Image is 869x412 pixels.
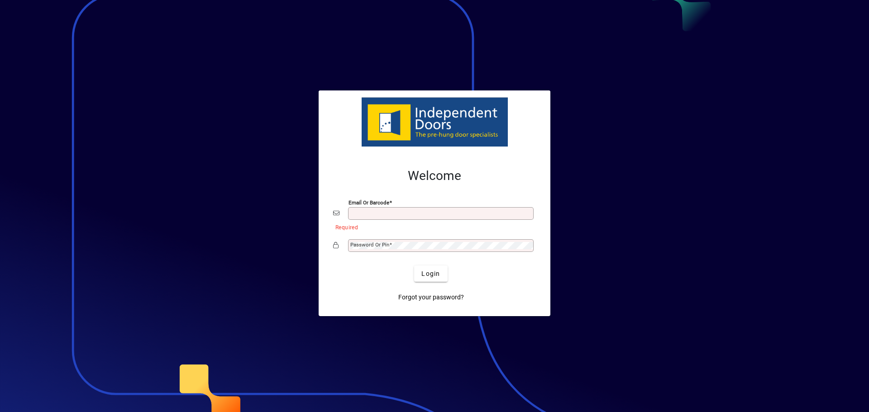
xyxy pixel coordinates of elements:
span: Forgot your password? [398,293,464,302]
a: Forgot your password? [395,289,468,305]
span: Login [421,269,440,279]
mat-error: Required [335,222,529,232]
h2: Welcome [333,168,536,184]
mat-label: Email or Barcode [349,199,389,206]
button: Login [414,265,447,282]
mat-label: Password or Pin [350,242,389,248]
